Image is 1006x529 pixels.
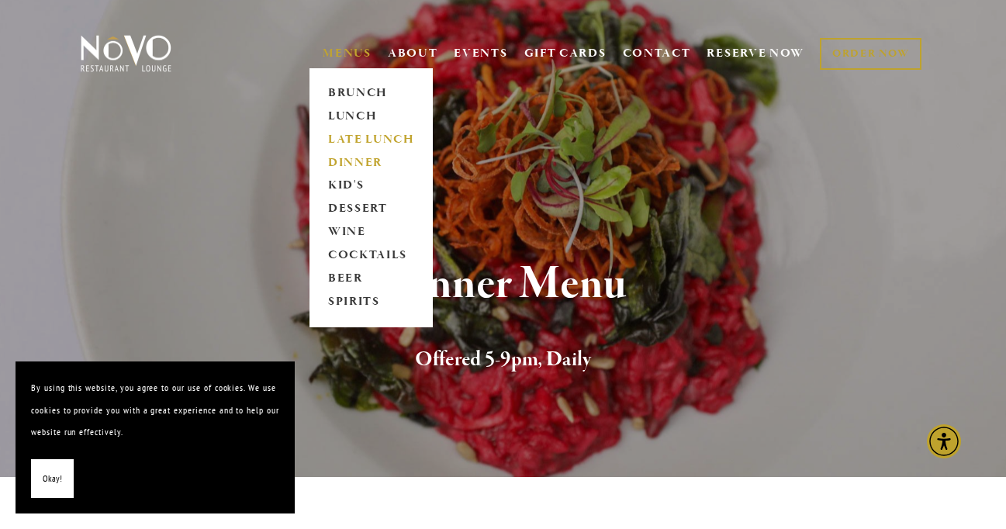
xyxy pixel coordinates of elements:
[388,46,438,61] a: ABOUT
[454,46,507,61] a: EVENTS
[323,291,420,314] a: SPIRITS
[524,39,607,68] a: GIFT CARDS
[31,377,279,444] p: By using this website, you agree to our use of cookies. We use cookies to provide you with a grea...
[323,46,372,61] a: MENUS
[323,244,420,268] a: COCKTAILS
[323,221,420,244] a: WINE
[16,361,295,513] section: Cookie banner
[323,128,420,151] a: LATE LUNCH
[927,424,961,458] div: Accessibility Menu
[323,268,420,291] a: BEER
[43,468,62,490] span: Okay!
[623,39,691,68] a: CONTACT
[78,34,175,73] img: Novo Restaurant &amp; Lounge
[31,459,74,499] button: Okay!
[323,175,420,198] a: KID'S
[707,39,804,68] a: RESERVE NOW
[103,259,903,309] h1: Dinner Menu
[103,344,903,376] h2: Offered 5-9pm, Daily
[323,81,420,105] a: BRUNCH
[323,198,420,221] a: DESSERT
[323,105,420,128] a: LUNCH
[323,151,420,175] a: DINNER
[820,38,921,70] a: ORDER NOW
